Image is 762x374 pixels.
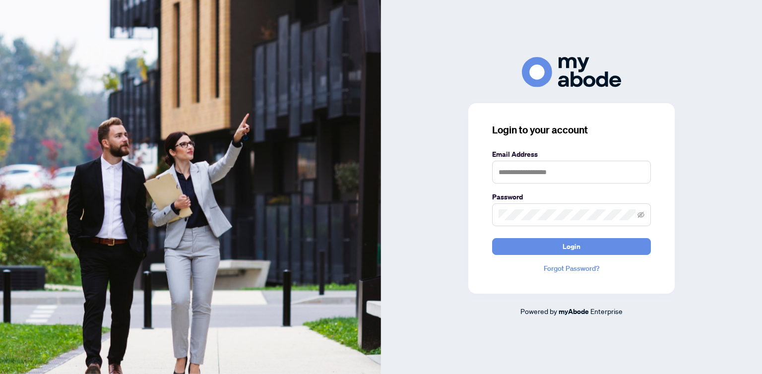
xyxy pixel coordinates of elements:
a: Forgot Password? [492,263,651,274]
img: ma-logo [522,57,621,87]
span: eye-invisible [637,211,644,218]
span: Powered by [520,307,557,315]
span: Enterprise [590,307,623,315]
span: Login [563,239,580,254]
button: Login [492,238,651,255]
label: Email Address [492,149,651,160]
a: myAbode [559,306,589,317]
h3: Login to your account [492,123,651,137]
label: Password [492,191,651,202]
